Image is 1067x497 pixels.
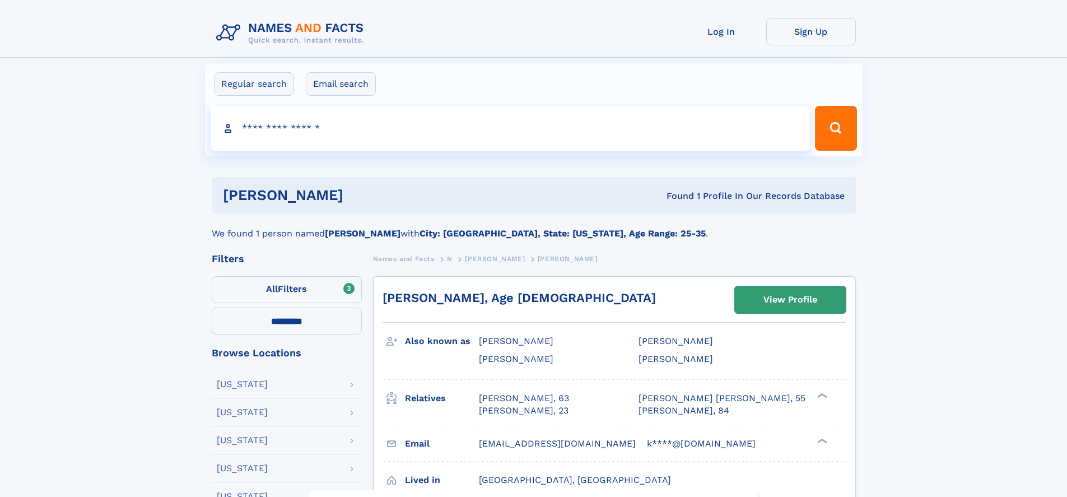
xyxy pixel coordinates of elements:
[212,276,362,303] label: Filters
[217,408,268,417] div: [US_STATE]
[373,252,435,266] a: Names and Facts
[405,434,479,453] h3: Email
[479,354,553,364] span: [PERSON_NAME]
[505,190,845,202] div: Found 1 Profile In Our Records Database
[211,106,810,151] input: search input
[223,188,505,202] h1: [PERSON_NAME]
[814,392,828,399] div: ❯
[212,254,362,264] div: Filters
[405,389,479,408] h3: Relatives
[815,106,856,151] button: Search Button
[479,475,671,485] span: [GEOGRAPHIC_DATA], [GEOGRAPHIC_DATA]
[479,392,569,405] a: [PERSON_NAME], 63
[814,437,828,444] div: ❯
[420,228,706,239] b: City: [GEOGRAPHIC_DATA], State: [US_STATE], Age Range: 25-35
[212,18,373,48] img: Logo Names and Facts
[639,354,713,364] span: [PERSON_NAME]
[447,252,453,266] a: N
[212,348,362,358] div: Browse Locations
[214,72,294,96] label: Regular search
[217,380,268,389] div: [US_STATE]
[639,392,805,405] a: [PERSON_NAME] [PERSON_NAME], 55
[639,336,713,346] span: [PERSON_NAME]
[306,72,376,96] label: Email search
[479,438,636,449] span: [EMAIL_ADDRESS][DOMAIN_NAME]
[763,287,817,313] div: View Profile
[212,213,856,240] div: We found 1 person named with .
[405,332,479,351] h3: Also known as
[479,336,553,346] span: [PERSON_NAME]
[447,255,453,263] span: N
[465,255,525,263] span: [PERSON_NAME]
[405,471,479,490] h3: Lived in
[217,464,268,473] div: [US_STATE]
[383,291,656,305] a: [PERSON_NAME], Age [DEMOGRAPHIC_DATA]
[325,228,400,239] b: [PERSON_NAME]
[538,255,598,263] span: [PERSON_NAME]
[465,252,525,266] a: [PERSON_NAME]
[735,286,846,313] a: View Profile
[639,405,729,417] a: [PERSON_NAME], 84
[266,284,278,294] span: All
[479,405,569,417] a: [PERSON_NAME], 23
[766,18,856,45] a: Sign Up
[677,18,766,45] a: Log In
[217,436,268,445] div: [US_STATE]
